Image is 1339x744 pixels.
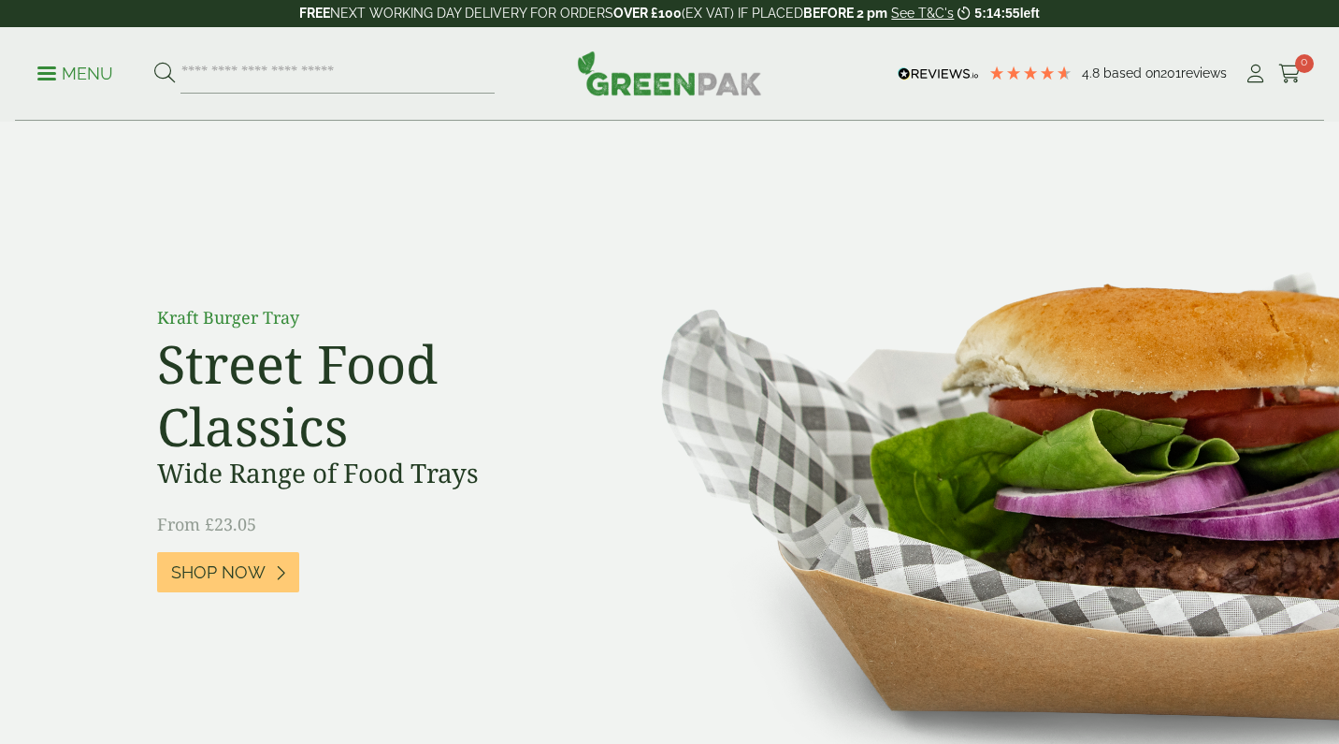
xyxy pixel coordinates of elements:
h3: Wide Range of Food Trays [157,458,578,489]
img: REVIEWS.io [898,67,979,80]
span: reviews [1181,66,1227,80]
span: From £23.05 [157,513,256,535]
strong: BEFORE 2 pm [803,6,887,21]
a: Shop Now [157,552,299,592]
span: Based on [1103,66,1160,80]
span: 4.8 [1082,66,1103,80]
a: 0 [1278,60,1302,88]
span: 5:14:55 [974,6,1019,21]
p: Kraft Burger Tray [157,305,578,330]
p: Menu [37,63,113,85]
i: Cart [1278,65,1302,83]
h2: Street Food Classics [157,332,578,458]
div: 4.79 Stars [988,65,1073,81]
span: 0 [1295,54,1314,73]
span: 201 [1160,66,1181,80]
i: My Account [1244,65,1267,83]
span: Shop Now [171,562,266,583]
strong: OVER £100 [613,6,682,21]
a: See T&C's [891,6,954,21]
a: Menu [37,63,113,81]
span: left [1020,6,1040,21]
img: GreenPak Supplies [577,51,762,95]
strong: FREE [299,6,330,21]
